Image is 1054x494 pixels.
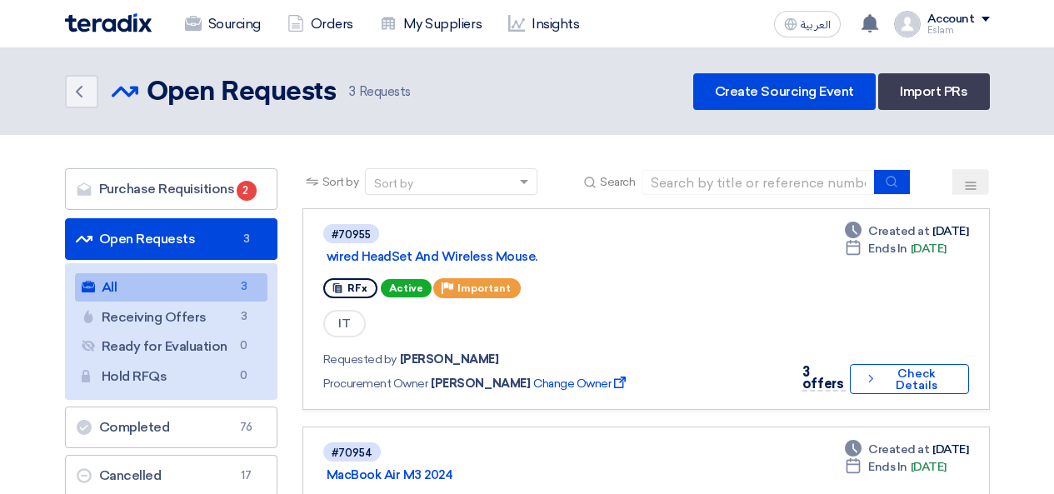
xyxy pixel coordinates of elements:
span: [PERSON_NAME] [431,375,530,392]
a: Completed76 [65,407,277,448]
input: Search by title or reference number [642,170,875,195]
span: 0 [234,367,254,385]
span: Created at [868,441,929,458]
div: [DATE] [845,458,947,476]
span: Active [381,279,432,297]
div: Sort by [374,175,413,192]
span: Requested by [323,351,397,368]
a: Open Requests3 [65,218,277,260]
span: 3 [234,308,254,326]
span: 3 [237,231,257,247]
a: All [75,273,267,302]
a: My Suppliers [367,6,495,42]
div: [DATE] [845,222,968,240]
span: Sort by [322,173,359,191]
span: Search [600,173,635,191]
span: RFx [347,282,367,294]
h2: Open Requests [147,76,337,109]
div: Account [927,12,975,27]
a: Hold RFQs [75,362,267,391]
span: 3 [234,278,254,296]
span: العربية [801,19,831,31]
span: Created at [868,222,929,240]
img: Teradix logo [65,13,152,32]
div: [DATE] [845,240,947,257]
span: 0 [234,337,254,355]
a: Insights [495,6,592,42]
a: Purchase Requisitions2 [65,168,277,210]
span: Important [457,282,511,294]
span: [PERSON_NAME] [400,351,499,368]
a: Ready for Evaluation [75,332,267,361]
button: Check Details [850,364,968,394]
a: Create Sourcing Event [693,73,876,110]
a: Receiving Offers [75,303,267,332]
span: 17 [237,467,257,484]
div: [DATE] [845,441,968,458]
div: #70955 [332,229,371,240]
span: IT [323,310,366,337]
span: Requests [349,82,411,102]
span: Procurement Owner [323,375,428,392]
a: Import PRs [878,73,989,110]
img: profile_test.png [894,11,921,37]
span: Change Owner [533,375,629,392]
div: Eslam [927,26,990,35]
a: MacBook Air M3 2024 [327,467,743,482]
span: 2 [237,181,257,201]
span: 3 offers [802,364,843,392]
span: Ends In [868,458,907,476]
span: 3 [349,84,356,99]
span: 76 [237,419,257,436]
div: #70954 [332,447,372,458]
a: wired HeadSet And Wireless Mouse. [327,249,743,264]
a: Orders [274,6,367,42]
button: العربية [774,11,841,37]
span: Ends In [868,240,907,257]
a: Sourcing [172,6,274,42]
